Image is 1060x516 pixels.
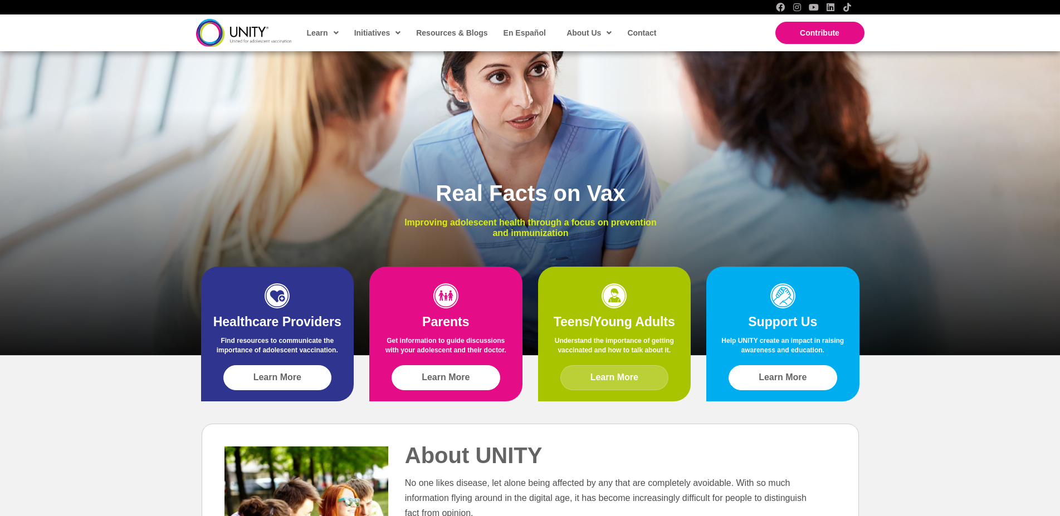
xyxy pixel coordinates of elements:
img: icon-teens-1 [602,283,627,308]
h2: Healthcare Providers [212,314,343,331]
a: TikTok [843,3,852,12]
h2: Parents [380,314,511,331]
span: Learn More [759,372,807,382]
span: En Español [504,28,546,37]
span: Contribute [800,28,839,37]
h2: Teens/Young Adults [549,314,680,331]
span: Learn More [422,372,470,382]
img: icon-parents-1 [433,283,458,308]
a: YouTube [809,3,818,12]
a: Facebook [776,3,785,12]
span: Learn More [253,372,301,382]
span: About Us [566,24,612,41]
h2: Support Us [717,314,848,331]
span: Learn More [590,372,638,382]
p: Get information to guide discussions with your adolescent and their doctor. [380,336,511,361]
a: En Español [498,20,550,46]
a: LinkedIn [826,3,835,12]
p: Understand the importance of getting vaccinated and how to talk about it. [549,336,680,361]
a: Instagram [793,3,802,12]
span: About UNITY [405,443,543,468]
a: Learn More [392,365,500,390]
span: Learn [307,24,339,41]
a: Learn More [223,365,332,390]
span: Initiatives [354,24,401,41]
img: icon-HCP-1 [265,283,290,308]
span: Resources & Blogs [416,28,487,37]
span: Contact [627,28,656,37]
a: Learn More [729,365,837,390]
a: About Us [561,20,616,46]
a: Learn More [560,365,669,390]
p: Help UNITY create an impact in raising awareness and education. [717,336,848,361]
p: Find resources to communicate the importance of adolescent vaccination. [212,336,343,361]
span: Real Facts on Vax [436,181,625,205]
a: Contact [622,20,661,46]
a: Resources & Blogs [411,20,492,46]
p: Improving adolescent health through a focus on prevention and immunization [396,217,665,238]
img: icon-support-1 [770,283,795,308]
a: Contribute [775,22,864,44]
img: unity-logo-dark [196,19,292,46]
